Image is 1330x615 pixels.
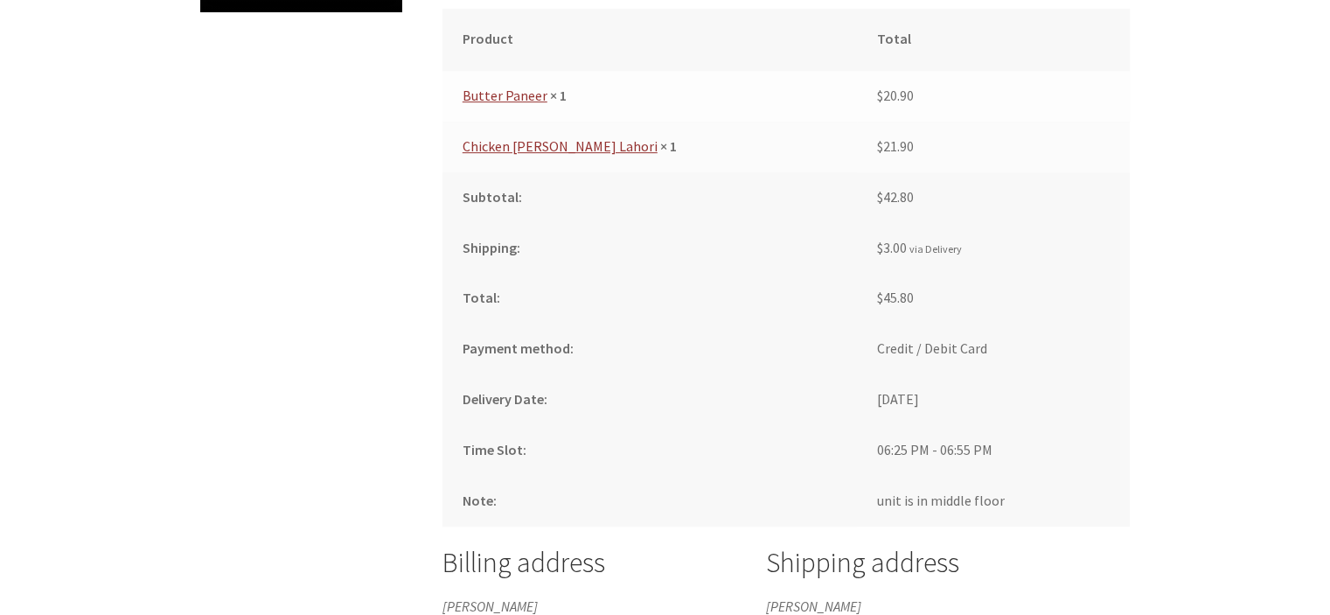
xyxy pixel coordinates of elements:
td: Credit / Debit Card [857,324,1130,374]
th: Payment method: [442,324,857,374]
strong: × 1 [550,87,567,104]
th: Total [857,9,1130,71]
th: Product [442,9,857,71]
span: $ [877,188,883,206]
td: 06:25 PM - 06:55 PM [857,425,1130,476]
th: Delivery Date: [442,374,857,425]
a: Chicken [PERSON_NAME] Lahori [463,137,658,155]
span: 45.80 [877,289,914,306]
th: Shipping: [442,223,857,274]
a: Butter Paneer [463,87,547,104]
span: 42.80 [877,188,914,206]
span: 3.00 [877,239,907,256]
bdi: 20.90 [877,87,914,104]
h2: Billing address [442,546,726,580]
h2: Shipping address [766,546,1130,580]
td: unit is in middle floor [857,476,1130,527]
bdi: 21.90 [877,137,914,155]
span: $ [877,239,883,256]
strong: × 1 [660,137,677,155]
th: Total: [442,273,857,324]
span: $ [877,289,883,306]
th: Subtotal: [442,172,857,223]
span: $ [877,87,883,104]
span: $ [877,137,883,155]
small: via Delivery [909,242,962,255]
th: Note: [442,476,857,527]
td: [DATE] [857,374,1130,425]
th: Time Slot: [442,425,857,476]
